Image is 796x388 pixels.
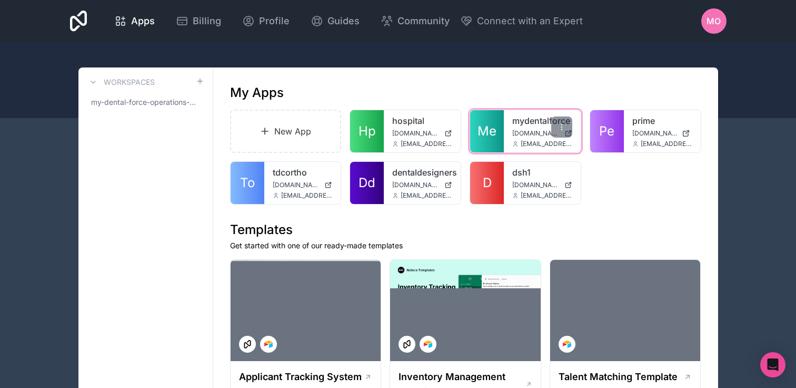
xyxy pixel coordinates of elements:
span: Billing [193,14,221,28]
a: [DOMAIN_NAME] [512,181,572,189]
a: D [470,162,504,204]
a: [DOMAIN_NAME] [632,129,692,138]
span: [EMAIL_ADDRESS][DOMAIN_NAME] [521,191,572,200]
span: [EMAIL_ADDRESS][DOMAIN_NAME] [521,140,572,148]
span: To [240,174,255,191]
span: [DOMAIN_NAME] [512,181,560,189]
p: Get started with one of our ready-made templates [230,240,701,251]
span: Hp [359,123,376,140]
a: Guides [302,9,368,33]
span: Apps [131,14,155,28]
a: dentaldesigners [392,166,452,179]
span: [DOMAIN_NAME] [392,181,440,189]
img: Airtable Logo [424,340,432,348]
a: mydentalforce [512,114,572,127]
span: [EMAIL_ADDRESS][DOMAIN_NAME] [281,191,333,200]
h3: Workspaces [104,77,155,88]
span: my-dental-force-operations-workspace [91,97,196,108]
h1: Applicant Tracking System [239,370,362,384]
span: Me [477,123,496,140]
a: [DOMAIN_NAME] [392,129,452,138]
span: [DOMAIN_NAME] [632,129,678,138]
span: [EMAIL_ADDRESS][DOMAIN_NAME] [641,140,692,148]
span: [EMAIL_ADDRESS][DOMAIN_NAME] [401,191,452,200]
img: Airtable Logo [264,340,273,348]
h1: Templates [230,221,701,238]
a: [DOMAIN_NAME] [273,181,333,189]
a: tdcortho [273,166,333,179]
a: Me [470,110,504,152]
img: Airtable Logo [563,340,571,348]
span: Pe [599,123,614,140]
a: Pe [590,110,624,152]
h1: My Apps [230,84,284,101]
span: [EMAIL_ADDRESS][DOMAIN_NAME] [401,140,452,148]
span: Community [397,14,450,28]
h1: Talent Matching Template [559,370,678,384]
span: [DOMAIN_NAME] [512,129,560,138]
a: To [231,162,264,204]
span: Guides [327,14,360,28]
a: Billing [167,9,230,33]
a: Apps [106,9,163,33]
span: [DOMAIN_NAME] [273,181,321,189]
button: Connect with an Expert [460,14,583,28]
span: Profile [259,14,290,28]
a: dsh1 [512,166,572,179]
a: Hp [350,110,384,152]
a: [DOMAIN_NAME] [512,129,572,138]
a: New App [230,110,342,153]
a: [DOMAIN_NAME] [392,181,452,189]
span: MO [707,15,721,27]
span: [DOMAIN_NAME] [392,129,440,138]
a: hospital [392,114,452,127]
a: my-dental-force-operations-workspace [87,93,204,112]
a: Community [372,9,458,33]
span: Connect with an Expert [477,14,583,28]
a: Workspaces [87,76,155,89]
span: D [483,174,492,191]
a: Dd [350,162,384,204]
span: Dd [359,174,375,191]
a: prime [632,114,692,127]
a: Profile [234,9,298,33]
div: Open Intercom Messenger [760,352,785,377]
